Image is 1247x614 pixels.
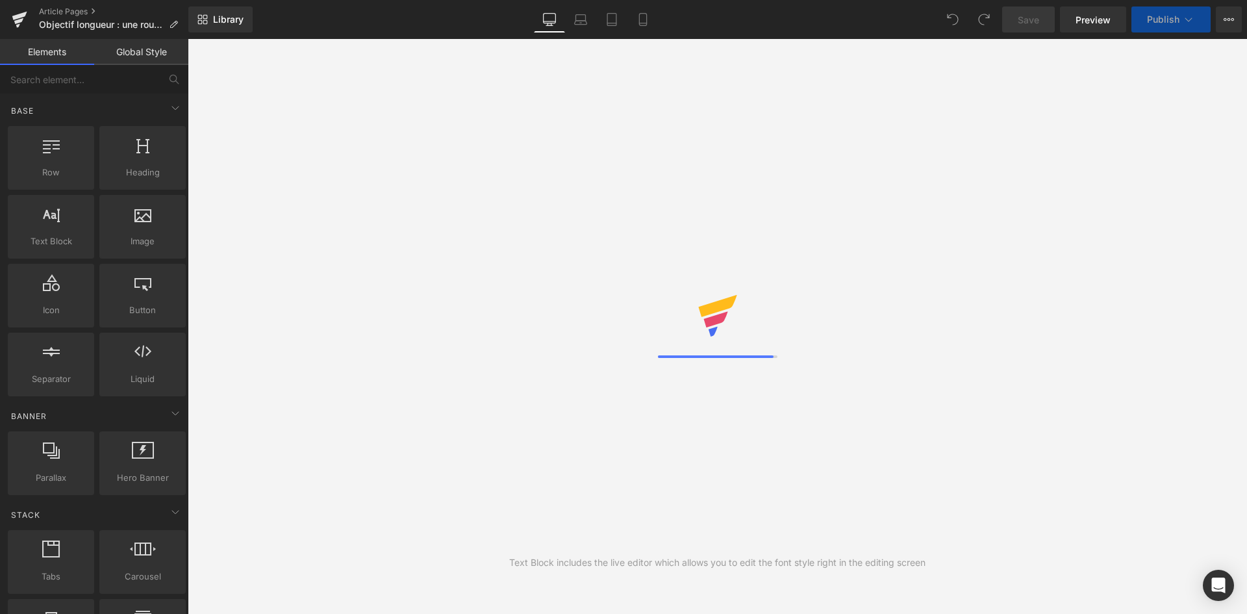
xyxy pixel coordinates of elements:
a: Article Pages [39,6,188,17]
button: Publish [1131,6,1211,32]
a: Laptop [565,6,596,32]
button: Redo [971,6,997,32]
span: Hero Banner [103,471,182,485]
span: Stack [10,509,42,521]
a: New Library [188,6,253,32]
span: Heading [103,166,182,179]
span: Carousel [103,570,182,583]
span: Separator [12,372,90,386]
span: Banner [10,410,48,422]
span: Text Block [12,235,90,248]
span: Preview [1076,13,1111,27]
a: Global Style [94,39,188,65]
span: Liquid [103,372,182,386]
a: Preview [1060,6,1126,32]
button: Undo [940,6,966,32]
span: Library [213,14,244,25]
a: Mobile [627,6,659,32]
button: More [1216,6,1242,32]
span: Base [10,105,35,117]
span: Objectif longueur : une routine in&amp;out pour faire pousser tes cheveux plus vite avec [PERSON_... [39,19,164,30]
span: Tabs [12,570,90,583]
a: Tablet [596,6,627,32]
span: Image [103,235,182,248]
a: Desktop [534,6,565,32]
span: Save [1018,13,1039,27]
span: Button [103,303,182,317]
span: Publish [1147,14,1179,25]
span: Parallax [12,471,90,485]
span: Icon [12,303,90,317]
span: Row [12,166,90,179]
div: Open Intercom Messenger [1203,570,1234,601]
div: Text Block includes the live editor which allows you to edit the font style right in the editing ... [509,556,926,570]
